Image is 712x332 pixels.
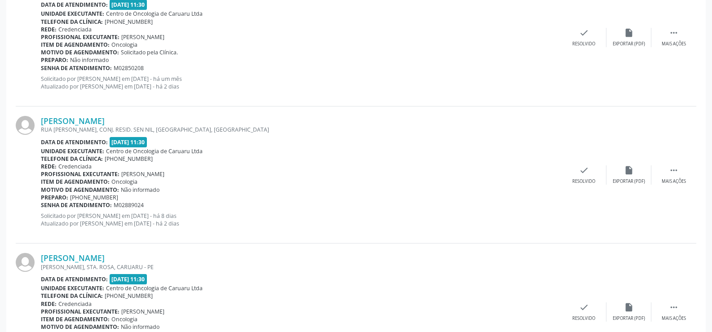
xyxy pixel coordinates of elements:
[111,178,137,186] span: Oncologia
[613,178,645,185] div: Exportar (PDF)
[624,165,634,175] i: insert_drive_file
[41,201,112,209] b: Senha de atendimento:
[114,64,144,72] span: M02850208
[121,323,159,331] span: Não informado
[106,147,203,155] span: Centro de Oncologia de Caruaru Ltda
[662,178,686,185] div: Mais ações
[624,28,634,38] i: insert_drive_file
[41,126,562,133] div: RUA [PERSON_NAME], CONJ. RESID. SEN NIL, [GEOGRAPHIC_DATA], [GEOGRAPHIC_DATA]
[111,41,137,49] span: Oncologia
[41,194,68,201] b: Preparo:
[121,49,178,56] span: Solicitado pela Clínica.
[41,33,119,41] b: Profissional executante:
[41,138,108,146] b: Data de atendimento:
[106,10,203,18] span: Centro de Oncologia de Caruaru Ltda
[41,26,57,33] b: Rede:
[41,49,119,56] b: Motivo de agendamento:
[41,300,57,308] b: Rede:
[41,323,119,331] b: Motivo de agendamento:
[105,292,153,300] span: [PHONE_NUMBER]
[121,170,164,178] span: [PERSON_NAME]
[106,284,203,292] span: Centro de Oncologia de Caruaru Ltda
[41,263,562,271] div: [PERSON_NAME], STA. ROSA, CARUARU - PE
[624,302,634,312] i: insert_drive_file
[70,56,109,64] span: Não informado
[41,178,110,186] b: Item de agendamento:
[41,75,562,90] p: Solicitado por [PERSON_NAME] em [DATE] - há um mês Atualizado por [PERSON_NAME] em [DATE] - há 2 ...
[58,300,92,308] span: Credenciada
[579,302,589,312] i: check
[110,274,147,284] span: [DATE] 11:30
[669,165,679,175] i: 
[579,165,589,175] i: check
[121,186,159,194] span: Não informado
[41,18,103,26] b: Telefone da clínica:
[579,28,589,38] i: check
[41,170,119,178] b: Profissional executante:
[572,178,595,185] div: Resolvido
[41,64,112,72] b: Senha de atendimento:
[41,147,104,155] b: Unidade executante:
[572,315,595,322] div: Resolvido
[41,163,57,170] b: Rede:
[41,56,68,64] b: Preparo:
[41,275,108,283] b: Data de atendimento:
[572,41,595,47] div: Resolvido
[41,308,119,315] b: Profissional executante:
[669,302,679,312] i: 
[613,41,645,47] div: Exportar (PDF)
[662,315,686,322] div: Mais ações
[41,1,108,9] b: Data de atendimento:
[41,155,103,163] b: Telefone da clínica:
[41,253,105,263] a: [PERSON_NAME]
[669,28,679,38] i: 
[613,315,645,322] div: Exportar (PDF)
[121,308,164,315] span: [PERSON_NAME]
[105,18,153,26] span: [PHONE_NUMBER]
[105,155,153,163] span: [PHONE_NUMBER]
[70,194,118,201] span: [PHONE_NUMBER]
[41,292,103,300] b: Telefone da clínica:
[16,253,35,272] img: img
[16,116,35,135] img: img
[41,212,562,227] p: Solicitado por [PERSON_NAME] em [DATE] - há 8 dias Atualizado por [PERSON_NAME] em [DATE] - há 2 ...
[41,186,119,194] b: Motivo de agendamento:
[41,10,104,18] b: Unidade executante:
[121,33,164,41] span: [PERSON_NAME]
[41,315,110,323] b: Item de agendamento:
[41,41,110,49] b: Item de agendamento:
[58,163,92,170] span: Credenciada
[110,137,147,147] span: [DATE] 11:30
[111,315,137,323] span: Oncologia
[662,41,686,47] div: Mais ações
[58,26,92,33] span: Credenciada
[41,116,105,126] a: [PERSON_NAME]
[41,284,104,292] b: Unidade executante:
[114,201,144,209] span: M02889024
